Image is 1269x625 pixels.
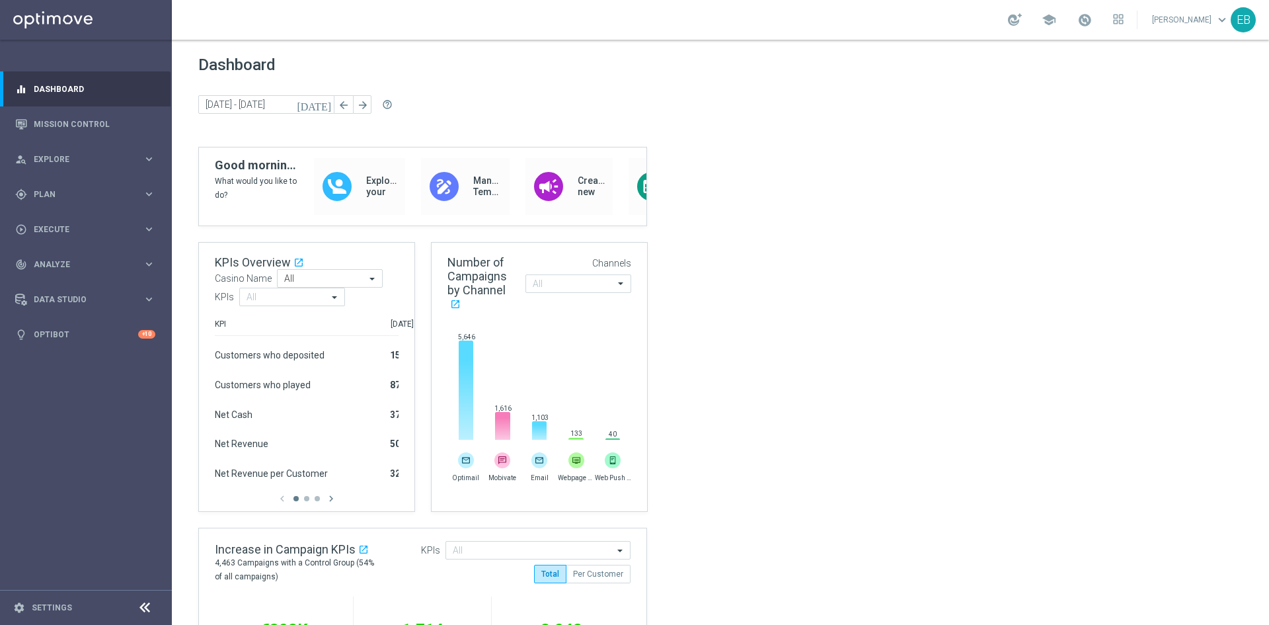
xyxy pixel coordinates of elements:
[15,317,155,352] div: Optibot
[15,188,143,200] div: Plan
[34,317,138,352] a: Optibot
[15,189,156,200] button: gps_fixed Plan keyboard_arrow_right
[34,261,143,269] span: Analyze
[15,294,143,306] div: Data Studio
[15,153,27,165] i: person_search
[13,602,25,614] i: settings
[34,71,155,106] a: Dashboard
[32,604,72,612] a: Settings
[34,296,143,304] span: Data Studio
[15,84,156,95] button: equalizer Dashboard
[15,259,27,271] i: track_changes
[34,190,143,198] span: Plan
[15,224,143,235] div: Execute
[143,293,155,306] i: keyboard_arrow_right
[34,106,155,142] a: Mission Control
[143,258,155,271] i: keyboard_arrow_right
[34,155,143,163] span: Explore
[15,119,156,130] button: Mission Control
[15,83,27,95] i: equalizer
[15,329,27,341] i: lightbulb
[143,153,155,165] i: keyboard_arrow_right
[15,188,27,200] i: gps_fixed
[1151,10,1231,30] a: [PERSON_NAME]keyboard_arrow_down
[15,106,155,142] div: Mission Control
[15,224,156,235] button: play_circle_outline Execute keyboard_arrow_right
[1231,7,1256,32] div: EB
[15,153,143,165] div: Explore
[1042,13,1056,27] span: school
[15,329,156,340] button: lightbulb Optibot +10
[138,330,155,339] div: +10
[1215,13,1229,27] span: keyboard_arrow_down
[34,226,143,233] span: Execute
[15,259,143,271] div: Analyze
[15,294,156,305] button: Data Studio keyboard_arrow_right
[15,154,156,165] button: person_search Explore keyboard_arrow_right
[15,259,156,270] button: track_changes Analyze keyboard_arrow_right
[15,224,27,235] i: play_circle_outline
[143,223,155,235] i: keyboard_arrow_right
[15,71,155,106] div: Dashboard
[143,188,155,200] i: keyboard_arrow_right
